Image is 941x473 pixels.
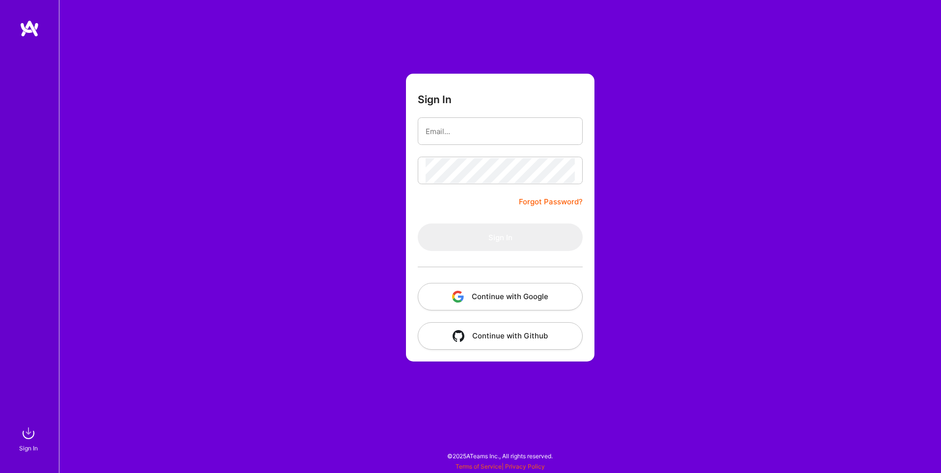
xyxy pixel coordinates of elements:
[505,463,545,470] a: Privacy Policy
[21,423,38,453] a: sign inSign In
[19,423,38,443] img: sign in
[519,196,583,208] a: Forgot Password?
[418,223,583,251] button: Sign In
[418,93,452,106] h3: Sign In
[20,20,39,37] img: logo
[59,444,941,468] div: © 2025 ATeams Inc., All rights reserved.
[452,291,464,303] img: icon
[456,463,545,470] span: |
[456,463,502,470] a: Terms of Service
[418,283,583,310] button: Continue with Google
[418,322,583,350] button: Continue with Github
[453,330,464,342] img: icon
[19,443,38,453] div: Sign In
[426,119,575,144] input: Email...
